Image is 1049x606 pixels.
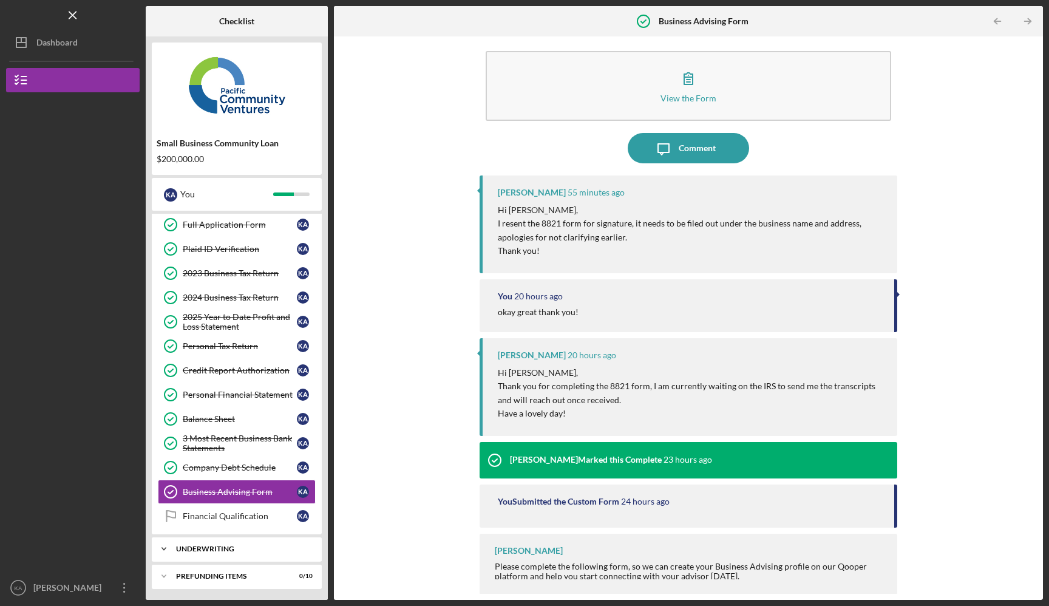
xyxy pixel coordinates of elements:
div: Personal Tax Return [183,341,297,351]
time: 2025-09-30 17:27 [664,455,712,465]
a: Personal Tax ReturnKA [158,334,316,358]
time: 2025-09-30 16:55 [621,497,670,506]
time: 2025-09-30 20:38 [568,350,616,360]
a: Balance SheetKA [158,407,316,431]
div: Company Debt Schedule [183,463,297,472]
b: Business Advising Form [659,16,749,26]
p: Have a lovely day! [498,407,886,420]
div: Financial Qualification [183,511,297,521]
a: 2025 Year to Date Profit and Loss StatementKA [158,310,316,334]
div: Full Application Form [183,220,297,230]
a: Business Advising FormKA [158,480,316,504]
div: K A [297,340,309,352]
div: [PERSON_NAME] [495,546,563,556]
div: $200,000.00 [157,154,317,164]
div: 2023 Business Tax Return [183,268,297,278]
p: Hi [PERSON_NAME], [498,203,886,217]
div: You [180,184,273,205]
div: K A [297,389,309,401]
p: Thank you for completing the 8821 form, I am currently waiting on the IRS to send me the transcri... [498,380,886,407]
div: 0 / 10 [291,573,313,580]
div: [PERSON_NAME] [498,188,566,197]
div: 3 Most Recent Business Bank Statements [183,434,297,453]
time: 2025-09-30 21:12 [514,291,563,301]
div: Plaid ID Verification [183,244,297,254]
time: 2025-10-01 16:34 [568,188,625,197]
div: [PERSON_NAME] [30,576,109,603]
div: K A [297,510,309,522]
a: Full Application FormKA [158,213,316,237]
div: Business Advising Form [183,487,297,497]
a: 2024 Business Tax ReturnKA [158,285,316,310]
div: 2024 Business Tax Return [183,293,297,302]
button: Dashboard [6,30,140,55]
div: K A [297,486,309,498]
div: K A [297,437,309,449]
div: View the Form [660,94,716,103]
p: Hi [PERSON_NAME], [498,366,886,380]
div: K A [297,316,309,328]
p: Thank you! [498,244,886,257]
div: Dashboard [36,30,78,58]
text: KA [15,585,22,591]
div: K A [297,413,309,425]
div: Comment [679,133,716,163]
div: Please complete the following form, so we can create your Business Advising profile on our Qooper... [495,562,886,581]
img: Product logo [152,49,322,121]
div: K A [297,461,309,474]
div: Underwriting [176,545,307,553]
div: 2025 Year to Date Profit and Loss Statement [183,312,297,332]
div: You [498,291,512,301]
div: K A [297,267,309,279]
div: Prefunding Items [176,573,282,580]
div: You Submitted the Custom Form [498,497,619,506]
div: K A [297,219,309,231]
button: Comment [628,133,749,163]
div: Balance Sheet [183,414,297,424]
a: Personal Financial StatementKA [158,383,316,407]
div: K A [297,364,309,376]
div: K A [164,188,177,202]
button: KA[PERSON_NAME] [6,576,140,600]
div: [PERSON_NAME] [498,350,566,360]
div: Small Business Community Loan [157,138,317,148]
a: Financial QualificationKA [158,504,316,528]
b: Checklist [219,16,254,26]
div: okay great thank you! [498,307,579,317]
a: Company Debt ScheduleKA [158,455,316,480]
div: [PERSON_NAME] Marked this Complete [510,455,662,465]
div: K A [297,291,309,304]
div: Credit Report Authorization [183,366,297,375]
button: View the Form [486,51,892,121]
a: Plaid ID VerificationKA [158,237,316,261]
div: K A [297,243,309,255]
div: Personal Financial Statement [183,390,297,400]
p: I resent the 8821 form for signature, it needs to be filed out under the business name and addres... [498,217,886,244]
a: 2023 Business Tax ReturnKA [158,261,316,285]
a: 3 Most Recent Business Bank StatementsKA [158,431,316,455]
a: Credit Report AuthorizationKA [158,358,316,383]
